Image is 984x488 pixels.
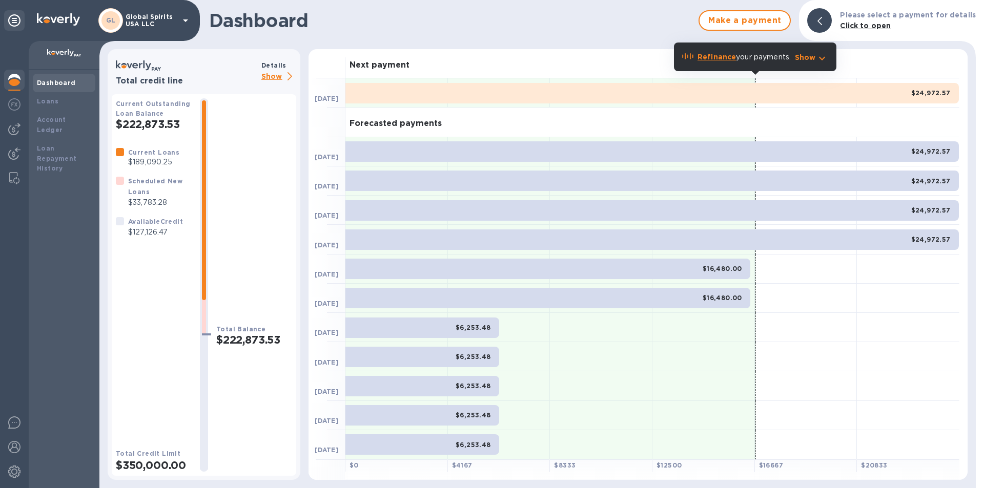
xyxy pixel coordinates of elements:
b: $ 0 [350,461,359,469]
b: [DATE] [315,95,339,102]
b: Click to open [840,22,891,30]
b: Refinance [698,53,736,61]
div: Unpin categories [4,10,25,31]
b: Scheduled New Loans [128,177,182,196]
p: Show [795,52,816,62]
b: $16,480.00 [703,265,742,272]
b: $16,480.00 [703,294,742,302]
b: $6,253.48 [456,353,491,360]
img: Foreign exchange [8,98,20,111]
b: $ 12500 [657,461,682,469]
b: [DATE] [315,241,339,249]
b: [DATE] [315,329,339,336]
img: Logo [37,13,80,26]
p: $189,090.25 [128,157,179,167]
b: [DATE] [315,388,339,395]
b: [DATE] [315,300,339,307]
b: $24,972.57 [911,236,951,243]
h3: Forecasted payments [350,119,442,129]
b: Total Credit Limit [116,450,180,457]
b: $ 8333 [554,461,576,469]
b: [DATE] [315,270,339,278]
b: Current Loans [128,148,179,156]
b: $6,253.48 [456,411,491,419]
b: Total Balance [216,325,265,333]
b: Account Ledger [37,116,66,134]
b: [DATE] [315,182,339,190]
h3: Next payment [350,60,409,70]
b: $6,253.48 [456,382,491,390]
b: $24,972.57 [911,177,951,185]
b: $6,253.48 [456,324,491,331]
button: Show [795,52,828,62]
b: $6,253.48 [456,441,491,449]
b: [DATE] [315,417,339,425]
p: Show [261,71,296,83]
b: Details [261,61,286,69]
b: $24,972.57 [911,147,951,155]
h2: $222,873.53 [216,333,292,346]
b: $24,972.57 [911,206,951,214]
b: [DATE] [315,211,339,219]
b: Loans [37,97,58,105]
p: your payments. [698,52,791,62]
b: [DATE] [315,446,339,454]
h2: $350,000.00 [116,459,192,472]
p: $127,126.47 [128,227,183,238]
h2: $222,873.53 [116,118,192,131]
b: Dashboard [37,79,76,87]
b: [DATE] [315,153,339,161]
b: GL [106,16,116,24]
b: [DATE] [315,358,339,366]
p: $33,783.28 [128,197,192,208]
span: Make a payment [708,14,782,27]
b: Loan Repayment History [37,144,77,173]
b: $24,972.57 [911,89,951,97]
b: Current Outstanding Loan Balance [116,100,191,117]
h1: Dashboard [209,10,693,31]
p: Global Spirits USA LLC [126,13,177,28]
b: $ 20833 [861,461,887,469]
b: Please select a payment for details [840,11,976,19]
b: $ 16667 [759,461,783,469]
b: Available Credit [128,218,183,225]
h3: Total credit line [116,76,257,86]
b: $ 4167 [452,461,473,469]
button: Make a payment [699,10,791,31]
